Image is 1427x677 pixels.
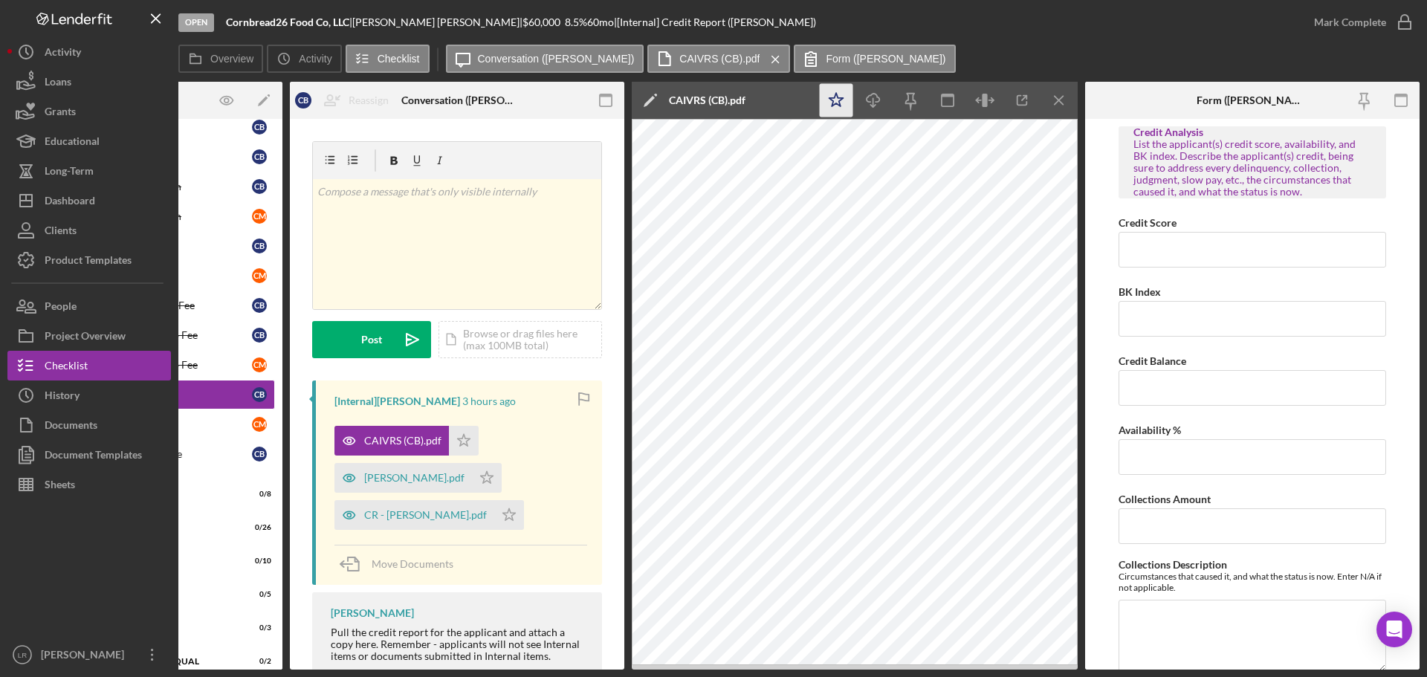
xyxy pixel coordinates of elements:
[299,53,331,65] label: Activity
[1119,216,1177,229] label: Credit Score
[1299,7,1420,37] button: Mark Complete
[45,216,77,249] div: Clients
[1119,354,1186,367] label: Credit Balance
[1314,7,1386,37] div: Mark Complete
[7,410,171,440] a: Documents
[226,16,349,28] b: Cornbread26 Food Co, LLC
[478,53,635,65] label: Conversation ([PERSON_NAME])
[45,97,76,130] div: Grants
[45,321,126,354] div: Project Overview
[45,470,75,503] div: Sheets
[1119,424,1181,436] label: Availability %
[1119,493,1211,505] label: Collections Amount
[37,640,134,673] div: [PERSON_NAME]
[18,651,27,659] text: LR
[252,447,267,461] div: C B
[794,45,955,73] button: Form ([PERSON_NAME])
[334,395,460,407] div: [Internal] [PERSON_NAME]
[45,156,94,190] div: Long-Term
[364,509,487,521] div: CR - [PERSON_NAME].pdf
[252,149,267,164] div: C B
[226,16,352,28] div: |
[245,590,271,599] div: 0 / 5
[334,463,502,493] button: [PERSON_NAME].pdf
[7,245,171,275] a: Product Templates
[45,126,100,160] div: Educational
[1197,94,1308,106] div: Form ([PERSON_NAME])
[462,395,516,407] time: 2025-09-05 15:00
[45,67,71,100] div: Loans
[252,120,267,135] div: C B
[252,268,267,283] div: C M
[7,440,171,470] button: Document Templates
[587,16,614,28] div: 60 mo
[7,321,171,351] a: Project Overview
[45,245,132,279] div: Product Templates
[614,16,816,28] div: | [Internal] Credit Report ([PERSON_NAME])
[45,186,95,219] div: Dashboard
[331,626,587,662] div: Pull the credit report for the applicant and attach a copy here. Remember - applicants will not s...
[446,45,644,73] button: Conversation ([PERSON_NAME])
[7,97,171,126] button: Grants
[565,16,587,28] div: 8.5 %
[7,156,171,186] button: Long-Term
[7,640,171,670] button: LR[PERSON_NAME]
[295,92,311,108] div: C B
[252,239,267,253] div: C B
[252,298,267,313] div: C B
[45,351,88,384] div: Checklist
[245,623,271,632] div: 0 / 3
[826,53,945,65] label: Form ([PERSON_NAME])
[679,53,760,65] label: CAIVRS (CB).pdf
[7,470,171,499] button: Sheets
[252,179,267,194] div: C B
[334,426,479,456] button: CAIVRS (CB).pdf
[401,94,513,106] div: Conversation ([PERSON_NAME])
[267,45,341,73] button: Activity
[7,186,171,216] button: Dashboard
[372,557,453,570] span: Move Documents
[45,410,97,444] div: Documents
[1119,285,1161,298] label: BK Index
[288,85,404,115] button: CBReassign
[364,472,465,484] div: [PERSON_NAME].pdf
[331,607,414,619] div: [PERSON_NAME]
[647,45,790,73] button: CAIVRS (CB).pdf
[1119,558,1227,571] label: Collections Description
[7,216,171,245] button: Clients
[252,209,267,224] div: C M
[45,37,81,71] div: Activity
[1119,571,1386,593] div: Circumstances that caused it, and what the status is now. Enter N/A if not applicable.
[252,328,267,343] div: C B
[7,380,171,410] button: History
[361,321,382,358] div: Post
[245,557,271,566] div: 0 / 10
[7,67,171,97] button: Loans
[210,53,253,65] label: Overview
[334,500,524,530] button: CR - [PERSON_NAME].pdf
[7,37,171,67] button: Activity
[252,417,267,432] div: C M
[364,435,441,447] div: CAIVRS (CB).pdf
[178,45,263,73] button: Overview
[7,126,171,156] button: Educational
[252,387,267,402] div: C B
[7,291,171,321] button: People
[1133,126,1371,138] div: Credit Analysis
[334,545,468,583] button: Move Documents
[45,380,80,414] div: History
[352,16,522,28] div: [PERSON_NAME] [PERSON_NAME] |
[178,13,214,32] div: Open
[7,351,171,380] button: Checklist
[522,16,560,28] span: $60,000
[245,657,271,666] div: 0 / 2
